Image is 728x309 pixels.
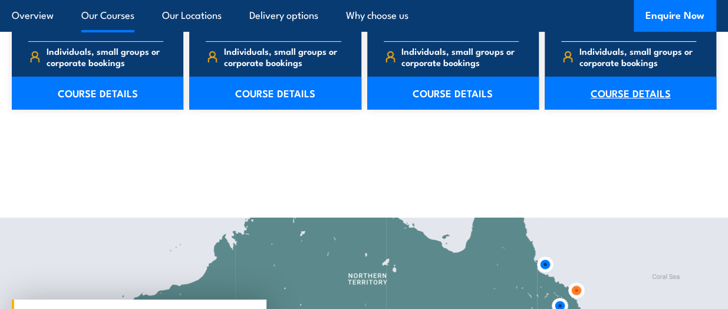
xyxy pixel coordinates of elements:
[12,77,183,110] a: COURSE DETAILS
[579,45,696,68] span: Individuals, small groups or corporate bookings
[545,77,716,110] a: COURSE DETAILS
[401,45,519,68] span: Individuals, small groups or corporate bookings
[224,45,341,68] span: Individuals, small groups or corporate bookings
[189,77,361,110] a: COURSE DETAILS
[367,77,539,110] a: COURSE DETAILS
[47,45,164,68] span: Individuals, small groups or corporate bookings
